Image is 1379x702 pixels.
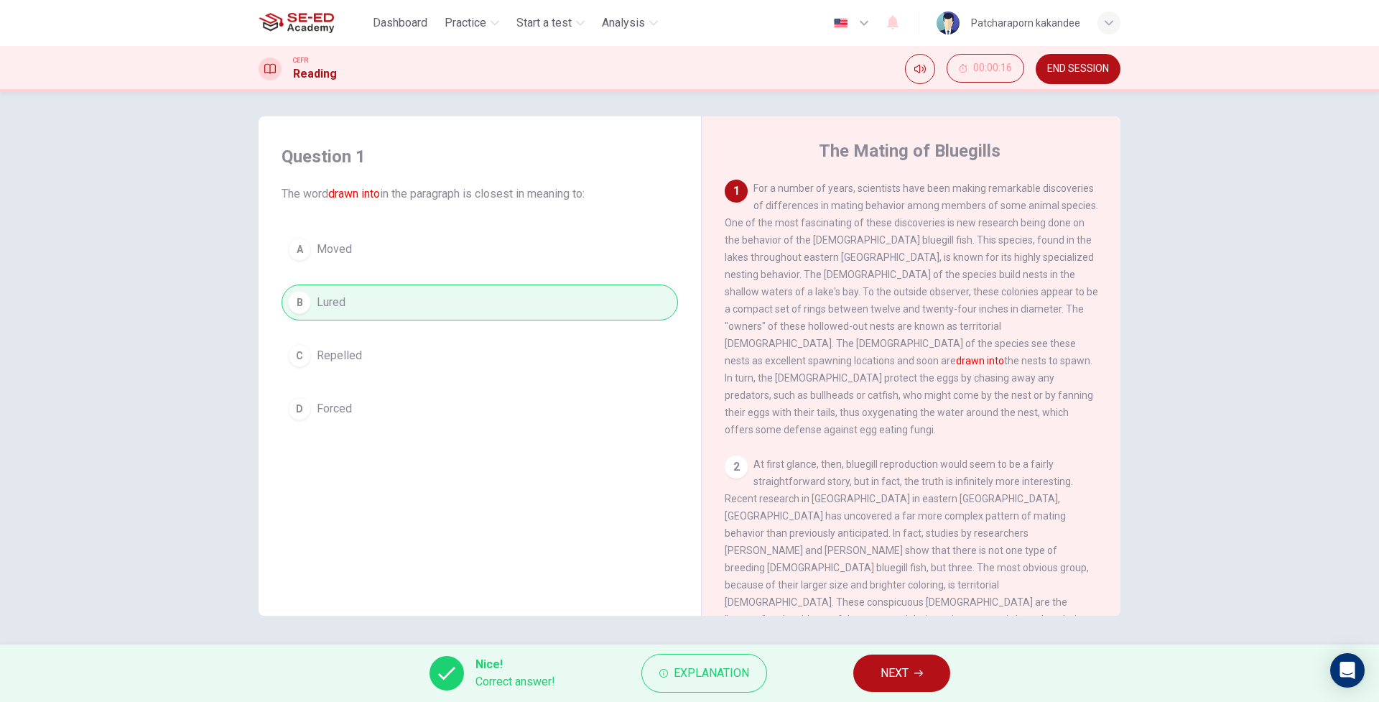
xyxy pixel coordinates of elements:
button: END SESSION [1036,54,1120,84]
font: drawn into [956,355,1004,366]
div: Mute [905,54,935,84]
span: NEXT [881,663,909,683]
button: NEXT [853,655,950,692]
div: Patcharaporn kakandee [971,14,1080,32]
h1: Reading [293,65,337,83]
h4: Question 1 [282,145,678,168]
img: SE-ED Academy logo [259,9,334,37]
span: END SESSION [1047,63,1109,75]
span: The word in the paragraph is closest in meaning to: [282,185,678,203]
span: Explanation [674,663,749,683]
img: en [832,18,850,29]
div: 1 [725,180,748,203]
button: Dashboard [367,10,433,36]
button: Explanation [641,654,767,693]
button: Start a test [511,10,590,36]
button: Analysis [596,10,664,36]
span: Analysis [602,14,645,32]
button: 00:00:16 [947,54,1024,83]
span: 00:00:16 [973,63,1012,74]
span: Practice [445,14,486,32]
span: At first glance, then, bluegill reproduction would seem to be a fairly straightforward story, but... [725,458,1098,694]
button: Practice [439,10,505,36]
h4: The Mating of Bluegills [819,139,1000,162]
div: Hide [947,54,1024,84]
a: SE-ED Academy logo [259,9,367,37]
span: Nice! [475,656,555,673]
span: Dashboard [373,14,427,32]
span: CEFR [293,55,308,65]
img: Profile picture [937,11,960,34]
span: Start a test [516,14,572,32]
div: 2 [725,456,748,479]
font: drawn into [328,187,380,200]
span: Correct answer! [475,673,555,691]
span: For a number of years, scientists have been making remarkable discoveries of differences in matin... [725,183,1098,435]
div: Open Intercom Messenger [1330,653,1365,688]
